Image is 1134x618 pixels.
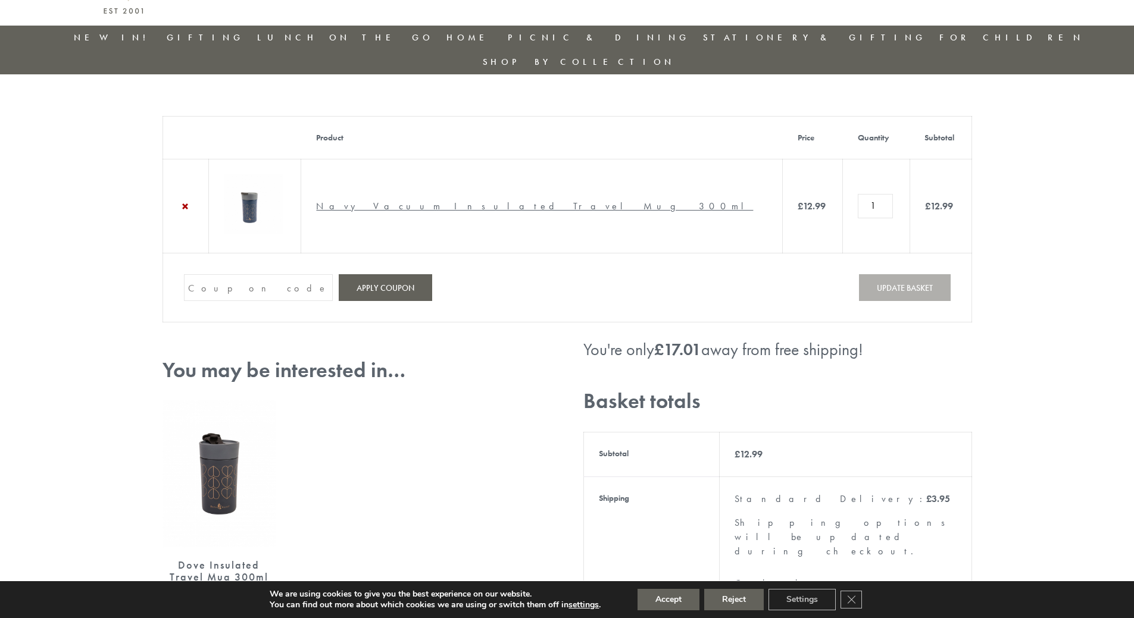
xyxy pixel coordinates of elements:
img: Dove Grande Travel Mug 450ml [163,400,276,547]
a: Calculate shipping [735,576,957,605]
button: Apply coupon [339,274,432,301]
h2: Basket totals [583,389,972,413]
th: Product [301,117,783,159]
bdi: 3.95 [926,492,950,505]
span: £ [798,200,803,212]
h2: You may be interested in… [163,358,551,382]
input: Coupon code [184,274,333,301]
label: Standard Delivery: [735,492,950,505]
a: Home [446,32,494,43]
a: Gifting [167,32,244,43]
a: Remove Navy Vacuum Insulated Travel Mug 300ml from basket [178,199,192,214]
a: Lunch On The Go [257,32,433,43]
span: £ [926,492,932,505]
button: Update basket [859,274,951,301]
th: Quantity [843,117,910,159]
button: Reject [704,589,764,610]
bdi: 17.01 [654,339,701,360]
button: Close GDPR Cookie Banner [841,591,862,608]
button: settings [568,600,599,610]
button: Settings [769,589,836,610]
p: You can find out more about which cookies we are using or switch them off in . [270,600,601,610]
p: Shipping options will be updated during checkout. [735,516,957,559]
a: For Children [939,32,1084,43]
a: Stationery & Gifting [703,32,926,43]
th: Subtotal [583,432,719,476]
p: We are using cookies to give you the best experience on our website. [270,589,601,600]
bdi: 12.99 [735,448,763,460]
span: £ [654,339,664,360]
div: You're only away from free shipping! [583,340,972,359]
a: New in! [74,32,154,43]
a: Shop by collection [483,56,675,68]
th: Price [783,117,843,159]
bdi: 12.99 [798,200,826,212]
button: Accept [638,589,699,610]
input: Product quantity [858,194,892,218]
img: Navy Vacuum Insulated Travel Mug 300ml [224,174,283,234]
span: £ [925,200,930,212]
div: Dove Insulated Travel Mug 300ml [163,559,276,584]
a: Picnic & Dining [508,32,690,43]
a: Navy Vacuum Insulated Travel Mug 300ml [316,200,753,212]
bdi: 12.99 [925,200,953,212]
th: Subtotal [910,117,971,159]
span: £ [735,448,740,460]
